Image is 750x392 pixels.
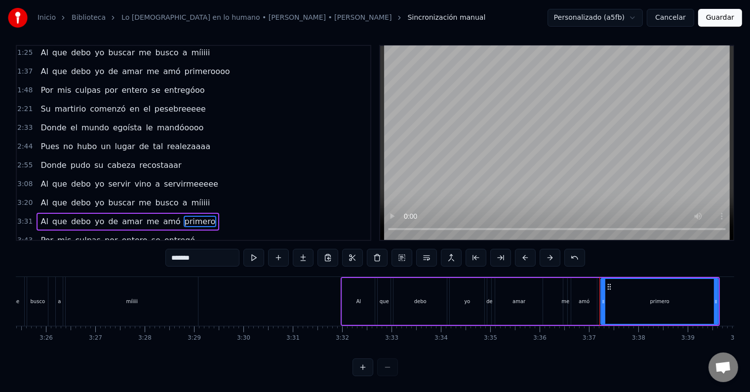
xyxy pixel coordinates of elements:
span: yo [94,178,105,190]
div: 3:27 [89,334,102,342]
span: Por [39,235,54,246]
span: su [93,159,104,171]
span: por [104,235,119,246]
span: Al [39,178,49,190]
span: Al [39,66,49,77]
span: entregó [163,235,196,246]
span: 1:25 [17,48,33,58]
span: de [107,66,119,77]
div: 3:36 [533,334,547,342]
span: que [51,197,68,208]
div: míiiii [126,298,138,305]
span: yo [94,66,105,77]
div: amó [579,298,590,305]
span: 3:43 [17,235,33,245]
span: a [154,178,161,190]
span: amar [121,216,144,227]
div: 3:37 [583,334,596,342]
span: busco [154,47,179,58]
span: míiiii [190,197,211,208]
span: primeroooo [184,66,231,77]
span: Al [39,47,49,58]
div: Chat abierto [709,353,738,382]
div: me [561,298,569,305]
span: mis [56,235,72,246]
button: Cancelar [647,9,694,27]
span: culpas [74,235,102,246]
div: 3:35 [484,334,497,342]
span: comenzó [89,103,126,115]
span: mandóoooo [156,122,205,133]
div: 3:26 [39,334,53,342]
div: 3:33 [385,334,398,342]
span: Al [39,197,49,208]
span: primero [184,216,217,227]
span: el [143,103,152,115]
div: primero [650,298,670,305]
span: lugar [114,141,136,152]
span: míiiii [190,47,211,58]
span: que [51,216,68,227]
div: de [486,298,493,305]
span: 3:31 [17,217,33,227]
div: a [58,298,61,305]
span: a [182,47,189,58]
span: cabeza [106,159,136,171]
span: egoísta [112,122,143,133]
span: el [70,122,79,133]
span: mis [56,84,72,96]
nav: breadcrumb [38,13,485,23]
span: Por [39,84,54,96]
span: de [107,216,119,227]
div: 3:29 [188,334,201,342]
div: 3:34 [434,334,448,342]
span: servir [107,178,131,190]
span: que [51,66,68,77]
span: debo [70,47,92,58]
span: amó [162,66,181,77]
span: buscar [107,47,136,58]
span: pudo [70,159,91,171]
span: que [51,47,68,58]
span: busco [154,197,179,208]
span: de [138,141,150,152]
span: 2:21 [17,104,33,114]
span: amó [162,216,181,227]
span: me [138,197,152,208]
span: Donde [39,159,67,171]
span: por [104,84,119,96]
a: Lo [DEMOGRAPHIC_DATA] en lo humano • [PERSON_NAME] • [PERSON_NAME] [121,13,392,23]
span: martirio [54,103,87,115]
span: se [151,84,161,96]
span: hubo [76,141,98,152]
span: debo [70,216,92,227]
span: me [146,216,160,227]
div: 3:30 [237,334,250,342]
div: yo [464,298,470,305]
div: 3:28 [138,334,152,342]
div: Al [356,298,361,305]
span: debo [70,197,92,208]
span: entero [121,235,149,246]
span: un [100,141,112,152]
div: amar [513,298,525,305]
span: amar [121,66,144,77]
span: vino [133,178,152,190]
span: entregóoo [163,84,206,96]
span: que [51,178,68,190]
span: Al [39,216,49,227]
span: Donde [39,122,67,133]
img: youka [8,8,28,28]
span: 2:55 [17,160,33,170]
div: busco [31,298,45,305]
div: 3:32 [336,334,349,342]
a: Biblioteca [72,13,106,23]
span: yo [94,197,105,208]
span: mundo [80,122,110,133]
span: yo [94,47,105,58]
span: culpas [74,84,102,96]
span: Pues [39,141,60,152]
span: no [62,141,74,152]
div: 3:38 [632,334,645,342]
span: 3:20 [17,198,33,208]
